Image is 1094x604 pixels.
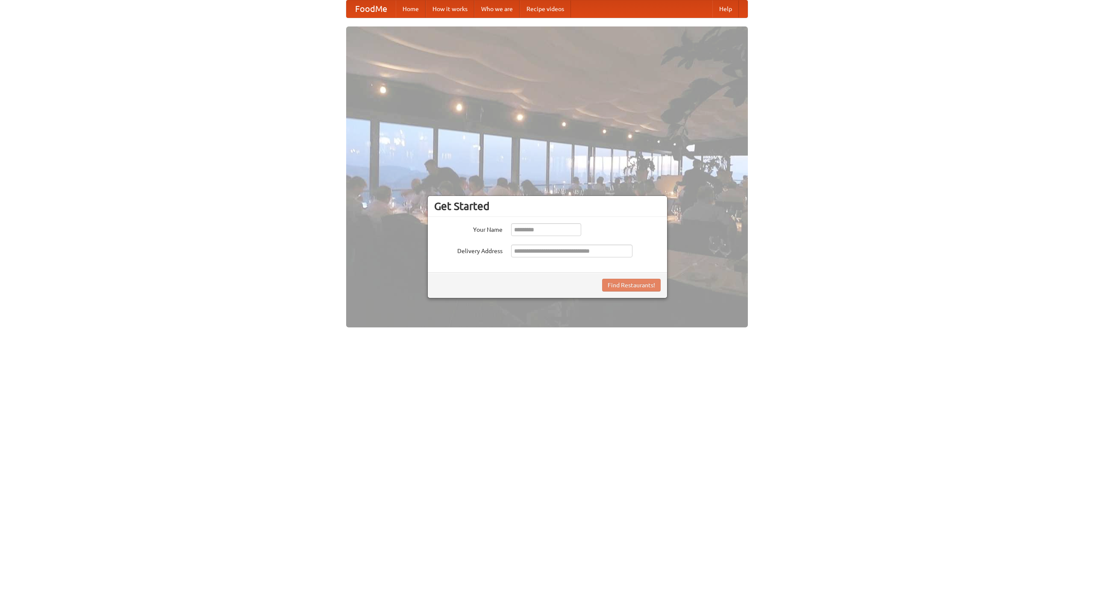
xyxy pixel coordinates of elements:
a: Who we are [474,0,520,18]
label: Your Name [434,223,503,234]
button: Find Restaurants! [602,279,661,292]
a: FoodMe [347,0,396,18]
a: How it works [426,0,474,18]
a: Home [396,0,426,18]
h3: Get Started [434,200,661,213]
label: Delivery Address [434,245,503,255]
a: Help [712,0,739,18]
a: Recipe videos [520,0,571,18]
